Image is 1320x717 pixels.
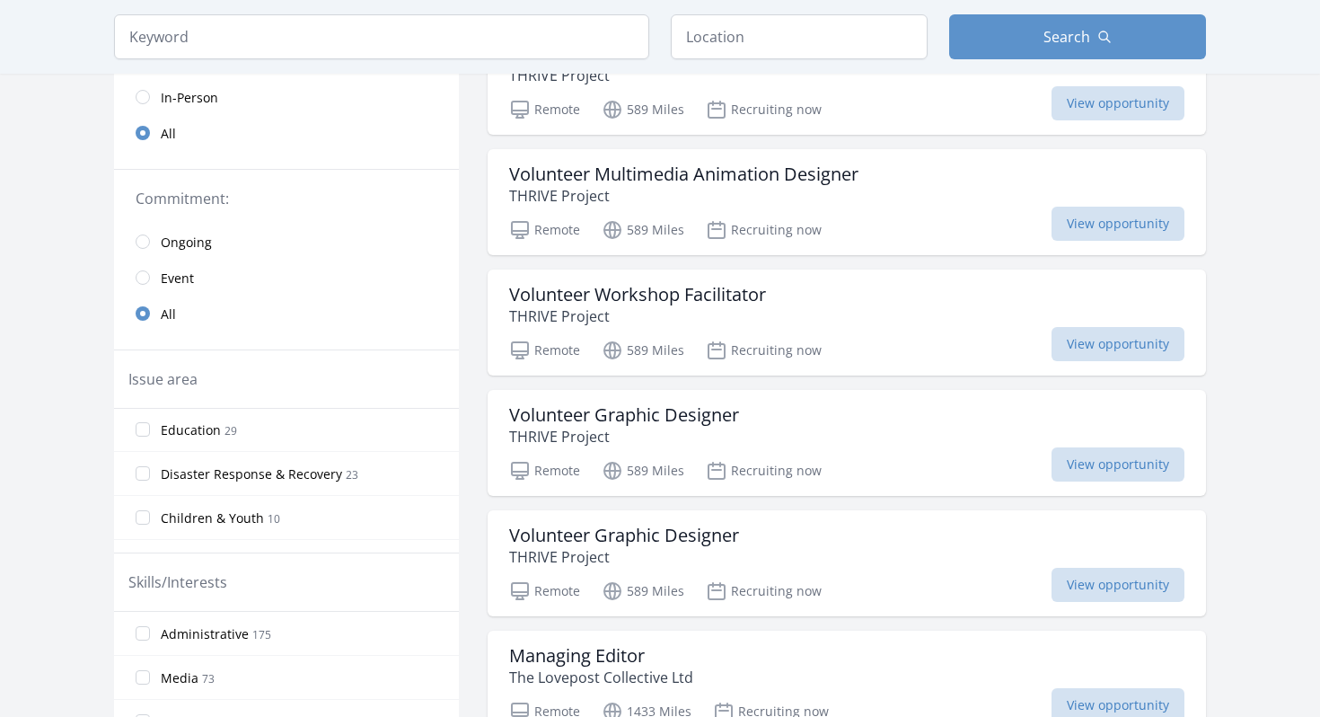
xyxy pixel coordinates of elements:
[509,164,858,185] h3: Volunteer Multimedia Animation Designer
[509,460,580,482] p: Remote
[602,99,684,120] p: 589 Miles
[509,525,739,546] h3: Volunteer Graphic Designer
[136,670,150,685] input: Media 73
[509,99,580,120] p: Remote
[706,99,822,120] p: Recruiting now
[488,270,1206,376] a: Volunteer Workshop Facilitator THRIVE Project Remote 589 Miles Recruiting now View opportunity
[671,14,928,59] input: Location
[161,125,176,143] span: All
[161,89,218,107] span: In-Person
[509,185,858,207] p: THRIVE Project
[346,467,358,482] span: 23
[161,270,194,288] span: Event
[161,421,221,439] span: Education
[1052,447,1184,482] span: View opportunity
[114,224,459,260] a: Ongoing
[136,510,150,525] input: Children & Youth 10
[202,671,215,686] span: 73
[602,580,684,602] p: 589 Miles
[509,426,739,447] p: THRIVE Project
[1052,86,1184,120] span: View opportunity
[488,510,1206,616] a: Volunteer Graphic Designer THRIVE Project Remote 589 Miles Recruiting now View opportunity
[602,219,684,241] p: 589 Miles
[488,390,1206,496] a: Volunteer Graphic Designer THRIVE Project Remote 589 Miles Recruiting now View opportunity
[509,65,695,86] p: THRIVE Project
[488,149,1206,255] a: Volunteer Multimedia Animation Designer THRIVE Project Remote 589 Miles Recruiting now View oppor...
[114,296,459,332] a: All
[949,14,1206,59] button: Search
[161,509,264,527] span: Children & Youth
[114,14,649,59] input: Keyword
[706,460,822,482] p: Recruiting now
[509,219,580,241] p: Remote
[706,340,822,361] p: Recruiting now
[509,546,739,568] p: THRIVE Project
[252,627,271,642] span: 175
[136,626,150,641] input: Administrative 175
[602,460,684,482] p: 589 Miles
[509,667,693,688] p: The Lovepost Collective Ltd
[136,422,150,437] input: Education 29
[509,340,580,361] p: Remote
[161,465,342,483] span: Disaster Response & Recovery
[136,466,150,481] input: Disaster Response & Recovery 23
[602,340,684,361] p: 589 Miles
[161,625,249,643] span: Administrative
[509,580,580,602] p: Remote
[128,571,227,593] legend: Skills/Interests
[1043,26,1090,48] span: Search
[114,260,459,296] a: Event
[114,115,459,151] a: All
[509,305,766,327] p: THRIVE Project
[161,305,176,323] span: All
[161,669,198,687] span: Media
[1052,568,1184,602] span: View opportunity
[509,404,739,426] h3: Volunteer Graphic Designer
[268,511,280,527] span: 10
[1052,327,1184,361] span: View opportunity
[509,645,693,667] h3: Managing Editor
[161,234,212,252] span: Ongoing
[509,284,766,305] h3: Volunteer Workshop Facilitator
[706,219,822,241] p: Recruiting now
[114,79,459,115] a: In-Person
[706,580,822,602] p: Recruiting now
[128,368,198,390] legend: Issue area
[136,188,437,209] legend: Commitment:
[224,423,237,438] span: 29
[1052,207,1184,241] span: View opportunity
